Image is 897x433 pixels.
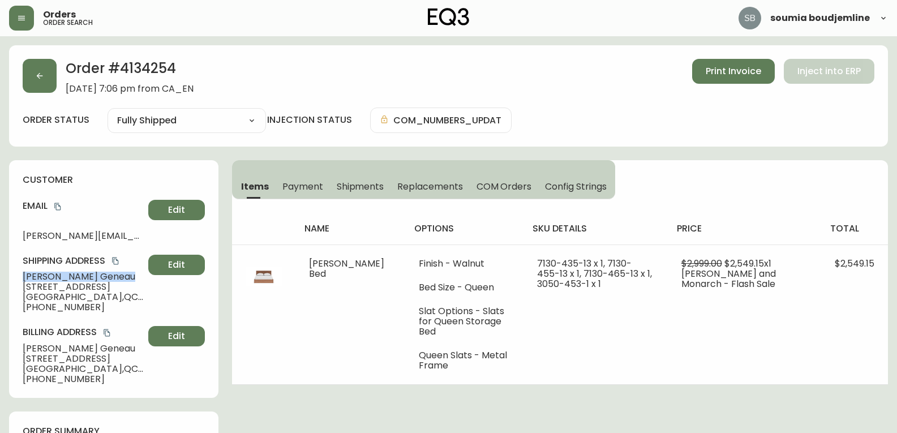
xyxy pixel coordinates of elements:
img: 7130-435-13-400-1-clgwj3kkk036p013002d3eme9.jpg [246,259,282,295]
button: Print Invoice [692,59,775,84]
span: [PERSON_NAME] Geneau [23,272,144,282]
img: logo [428,8,470,26]
span: Config Strings [545,181,606,192]
span: Edit [168,259,185,271]
span: [GEOGRAPHIC_DATA] , QC , H2J 4B7 , CA [23,292,144,302]
label: order status [23,114,89,126]
h4: name [304,222,396,235]
span: Edit [168,204,185,216]
h4: customer [23,174,205,186]
h4: total [830,222,879,235]
span: Items [241,181,269,192]
button: copy [110,255,121,267]
span: COM Orders [477,181,532,192]
span: [PHONE_NUMBER] [23,374,144,384]
span: Orders [43,10,76,19]
span: [DATE] 7:06 pm from CA_EN [66,84,194,94]
span: soumia boudjemline [770,14,870,23]
span: 7130-435-13 x 1, 7130-455-13 x 1, 7130-465-13 x 1, 3050-453-1 x 1 [537,257,652,290]
h4: Email [23,200,144,212]
h4: price [677,222,812,235]
span: [PERSON_NAME] and Monarch - Flash Sale [681,267,776,290]
span: [STREET_ADDRESS] [23,282,144,292]
img: 83621bfd3c61cadf98040c636303d86a [739,7,761,29]
span: Print Invoice [706,65,761,78]
span: [PHONE_NUMBER] [23,302,144,312]
button: copy [52,201,63,212]
li: Bed Size - Queen [419,282,510,293]
span: [GEOGRAPHIC_DATA] , QC , H2J 4B7 , CA [23,364,144,374]
span: $2,999.00 [681,257,722,270]
h4: Billing Address [23,326,144,338]
li: Queen Slats - Metal Frame [419,350,510,371]
h4: injection status [267,114,352,126]
span: $2,549.15 [835,257,874,270]
h5: order search [43,19,93,26]
span: Shipments [337,181,384,192]
span: [PERSON_NAME] Geneau [23,344,144,354]
h4: Shipping Address [23,255,144,267]
span: Edit [168,330,185,342]
button: Edit [148,200,205,220]
h2: Order # 4134254 [66,59,194,84]
span: $2,549.15 x 1 [724,257,771,270]
button: copy [101,327,113,338]
li: Finish - Walnut [419,259,510,269]
button: Edit [148,255,205,275]
h4: sku details [533,222,659,235]
span: [PERSON_NAME] Bed [309,257,384,280]
span: Replacements [397,181,462,192]
span: [STREET_ADDRESS] [23,354,144,364]
span: [PERSON_NAME][EMAIL_ADDRESS][PERSON_NAME][DOMAIN_NAME] [23,231,144,241]
span: Payment [282,181,323,192]
button: Edit [148,326,205,346]
li: Slat Options - Slats for Queen Storage Bed [419,306,510,337]
h4: options [414,222,514,235]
